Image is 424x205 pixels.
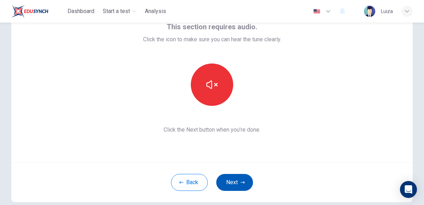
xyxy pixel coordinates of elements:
img: EduSynch logo [11,4,48,18]
button: Analysis [142,5,169,18]
a: EduSynch logo [11,4,65,18]
span: This section requires audio. [167,21,257,32]
img: Profile picture [364,6,375,17]
span: Click the icon to make sure you can hear the tune clearly. [143,35,281,44]
button: Next [216,174,253,191]
span: Click the Next button when you’re done. [143,126,281,134]
button: Start a test [100,5,139,18]
img: en [312,9,321,14]
button: Dashboard [65,5,97,18]
div: Luiza [381,7,393,16]
button: Back [171,174,208,191]
div: Open Intercom Messenger [400,181,417,198]
span: Analysis [145,7,166,16]
span: Dashboard [67,7,94,16]
span: Start a test [103,7,130,16]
